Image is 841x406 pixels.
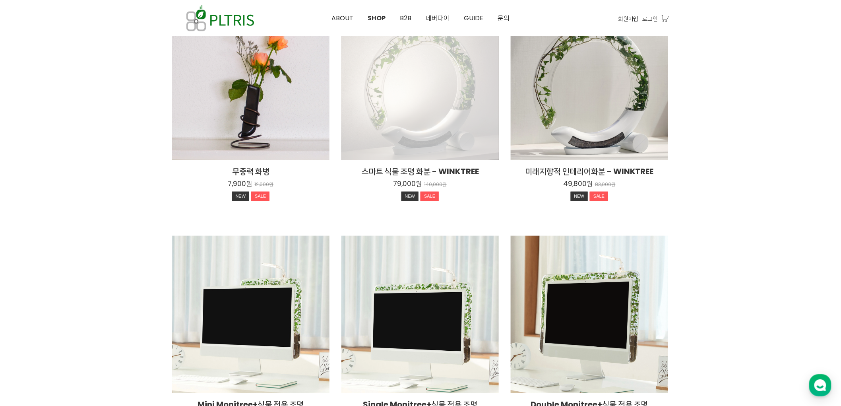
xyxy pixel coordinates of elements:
a: 대화 [52,252,103,272]
a: 무중력 화병 7,900원 12,000원 NEWSALE [172,166,329,203]
span: GUIDE [464,14,483,23]
a: 설정 [103,252,153,272]
a: B2B [393,0,419,36]
h2: 무중력 화병 [172,166,329,177]
p: 7,900원 [228,179,252,188]
a: GUIDE [457,0,490,36]
p: 49,800원 [563,179,593,188]
a: SHOP [360,0,393,36]
div: SALE [590,192,608,201]
p: 140,000원 [424,182,447,188]
span: 네버다이 [426,14,450,23]
span: 설정 [123,264,132,270]
span: 홈 [25,264,30,270]
div: SALE [420,192,439,201]
div: SALE [251,192,269,201]
span: SHOP [368,14,386,23]
a: 홈 [2,252,52,272]
a: 로그인 [643,14,658,23]
a: 스마트 식물 조명 화분 - WINKTREE 79,000원 140,000원 NEWSALE [341,166,499,203]
span: 문의 [498,14,510,23]
a: ABOUT [324,0,360,36]
span: ABOUT [331,14,353,23]
a: 미래지향적 인테리어화분 - WINKTREE 49,800원 83,000원 NEWSALE [511,166,668,203]
a: 회원가입 [618,14,639,23]
h2: 미래지향적 인테리어화분 - WINKTREE [511,166,668,177]
div: NEW [232,192,250,201]
h2: 스마트 식물 조명 화분 - WINKTREE [341,166,499,177]
p: 79,000원 [393,179,422,188]
div: NEW [401,192,419,201]
p: 83,000원 [595,182,616,188]
p: 12,000원 [255,182,274,188]
a: 네버다이 [419,0,457,36]
span: 대화 [73,264,82,271]
a: 문의 [490,0,517,36]
div: NEW [571,192,588,201]
span: B2B [400,14,411,23]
